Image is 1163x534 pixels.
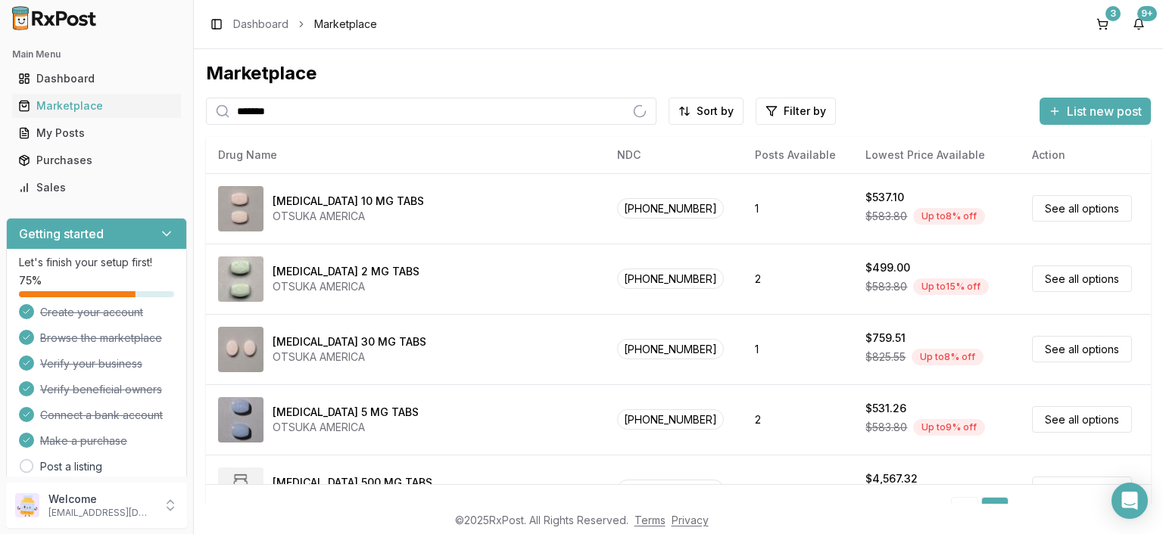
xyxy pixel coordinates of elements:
span: $583.80 [865,420,907,435]
button: List new post [1040,98,1151,125]
div: Marketplace [18,98,175,113]
span: $583.80 [865,209,907,224]
img: Abiraterone Acetate 500 MG TABS [218,467,263,513]
div: My Posts [18,126,175,141]
img: Abilify 10 MG TABS [218,186,263,231]
span: Make a purchase [40,433,127,449]
button: 9+ [1127,12,1151,36]
div: Purchases [18,153,175,168]
td: 2 [743,384,853,455]
th: Posts Available [743,137,853,173]
a: Purchases [12,147,181,174]
a: 2 [1012,497,1039,524]
a: See all options [1032,336,1132,362]
span: [PHONE_NUMBER] [617,480,724,500]
div: Up to 8 % off [913,208,985,225]
div: [MEDICAL_DATA] 10 MG TABS [273,194,424,209]
img: User avatar [15,493,39,517]
div: Dashboard [18,71,175,86]
a: Dashboard [12,65,181,92]
img: Abilify 30 MG TABS [218,327,263,372]
button: Sales [6,175,187,200]
a: My Posts [12,120,181,147]
div: $759.51 [865,331,906,346]
div: OTSUKA AMERICA [273,209,424,224]
button: 3 [1090,12,1115,36]
div: Up to 8 % off [912,349,984,365]
div: [MEDICAL_DATA] 30 MG TABS [273,334,426,349]
span: List new post [1067,102,1142,120]
div: OTSUKA AMERICA [273,349,426,365]
span: 75 % [19,273,42,288]
div: 3 [1105,6,1121,21]
button: My Posts [6,121,187,145]
div: 9+ [1137,6,1157,21]
img: Abilify 2 MG TABS [218,256,263,302]
a: Marketplace [12,92,181,120]
img: Abilify 5 MG TABS [218,397,263,442]
div: [MEDICAL_DATA] 5 MG TABS [273,405,419,420]
a: Sales [12,174,181,201]
span: [PHONE_NUMBER] [617,198,724,219]
span: [PHONE_NUMBER] [617,339,724,359]
a: List new post [1040,105,1151,120]
span: Verify beneficial owners [40,382,162,397]
span: Browse the marketplace [40,331,162,346]
img: RxPost Logo [6,6,103,30]
span: Sort by [697,104,734,119]
div: Marketplace [206,61,1151,85]
a: Dashboard [233,17,288,32]
h2: Main Menu [12,48,181,61]
span: [PHONE_NUMBER] [617,269,724,289]
a: See all options [1032,406,1132,433]
div: OTSUKA AMERICA [273,420,419,435]
span: Connect a bank account [40,408,163,423]
button: Purchases [6,148,187,172]
span: Filter by [784,104,826,119]
button: Marketplace [6,94,187,118]
a: Post a listing [40,459,102,474]
a: See all options [1032,265,1132,292]
a: Terms [635,514,666,526]
a: 1 [981,497,1009,524]
span: Marketplace [314,17,377,32]
td: 1 [743,314,853,384]
div: OTSUKA AMERICA [273,279,419,294]
a: Privacy [672,514,709,526]
td: 1 [743,173,853,244]
div: $4,567.32 [865,471,918,486]
div: Sales [18,180,175,195]
div: Open Intercom Messenger [1112,483,1148,519]
span: $583.80 [865,279,907,294]
div: [MEDICAL_DATA] 2 MG TABS [273,264,419,279]
td: 1 [743,455,853,525]
h3: Getting started [19,225,104,243]
button: Dashboard [6,67,187,91]
div: Showing 1 to 15 of 381 entries [224,503,355,518]
div: $537.10 [865,190,904,205]
button: Filter by [756,98,836,125]
div: $499.00 [865,260,910,275]
a: See all options [1032,477,1132,503]
td: 2 [743,244,853,314]
p: Welcome [48,492,154,507]
th: Lowest Price Available [853,137,1020,173]
div: $531.26 [865,401,906,416]
th: NDC [605,137,743,173]
th: Drug Name [206,137,605,173]
p: [EMAIL_ADDRESS][DOMAIN_NAME] [48,507,154,519]
div: [MEDICAL_DATA] 500 MG TABS [273,475,432,490]
a: 26 [1072,497,1099,524]
span: [PHONE_NUMBER] [617,409,724,430]
nav: pagination [951,497,1133,524]
button: Sort by [669,98,744,125]
span: Verify your business [40,356,142,371]
th: Action [1020,137,1151,173]
span: Create your account [40,305,143,320]
div: Up to 9 % off [913,419,985,436]
p: Let's finish your setup first! [19,255,174,270]
nav: breadcrumb [233,17,377,32]
span: $825.55 [865,349,906,365]
div: Up to 15 % off [913,278,989,295]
